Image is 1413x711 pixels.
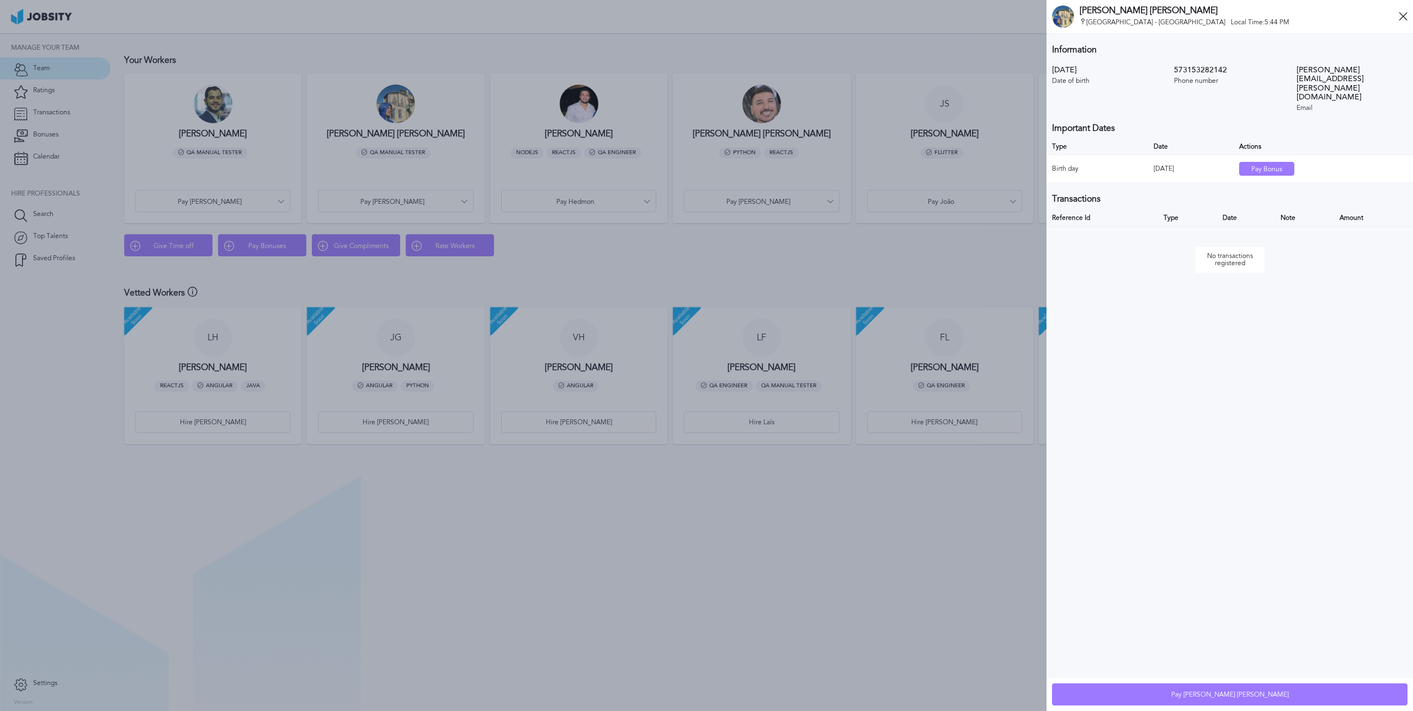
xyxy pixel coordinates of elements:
[1174,66,1285,75] span: 573153282142
[1052,77,1163,85] span: Date of birth
[1047,188,1413,209] h3: Transactions
[1231,18,1289,26] span: Local Time: 5:44 PM
[1334,210,1413,227] th: Toggle SortBy
[1158,210,1217,227] th: Toggle SortBy
[1047,118,1413,139] h3: Important Dates
[1053,684,1407,706] div: Pay [PERSON_NAME] [PERSON_NAME]
[1052,6,1074,28] div: J D
[1217,210,1275,227] th: Toggle SortBy
[1047,39,1413,60] h3: Information
[1297,104,1407,112] span: Email
[1234,139,1413,155] th: Actions
[1297,66,1407,101] span: [PERSON_NAME][EMAIL_ADDRESS][PERSON_NAME][DOMAIN_NAME]
[1148,155,1233,183] td: [DATE]
[1275,210,1334,227] th: Toggle SortBy
[1047,139,1148,155] th: Toggle SortBy
[1052,683,1407,705] button: Pay [PERSON_NAME] [PERSON_NAME]
[1052,66,1163,75] span: [DATE]
[1240,162,1294,176] div: Pay Bonus
[1080,6,1399,15] h3: [PERSON_NAME] [PERSON_NAME]
[1047,155,1148,183] td: Birth day
[1047,210,1158,227] th: Toggle SortBy
[1239,162,1294,176] button: Pay Bonus
[1148,139,1233,155] th: Toggle SortBy
[1174,77,1285,85] span: Phone number
[1196,247,1265,273] span: No transactions registered
[1080,18,1399,28] span: [GEOGRAPHIC_DATA] - [GEOGRAPHIC_DATA]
